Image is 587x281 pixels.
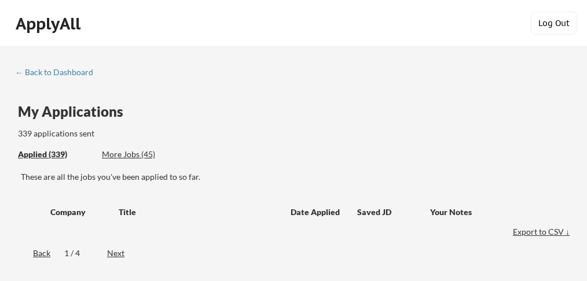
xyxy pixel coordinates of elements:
[430,206,562,218] div: Your Notes
[513,226,573,238] div: Export to CSV ↓
[102,149,187,161] div: These are job applications we think you'd be a good fit for, but couldn't apply you to automatica...
[18,128,242,139] div: 339 applications sent
[102,149,187,160] div: More Jobs (45)
[107,247,138,259] div: Next
[18,105,133,119] div: My Applications
[291,206,342,218] div: Date Applied
[21,171,573,183] div: These are all the jobs you've been applied to so far.
[18,149,93,161] div: These are all the jobs you've been applied to so far.
[357,201,430,222] div: Saved JD
[16,14,84,34] div: ApplyAll
[15,247,50,259] div: Back
[15,68,102,79] a: ← Back to Dashboard
[64,247,93,259] div: 1 / 4
[18,149,93,160] div: Applied (339)
[119,206,280,218] div: Title
[15,68,102,76] div: ← Back to Dashboard
[531,12,577,35] button: Log Out
[50,206,108,218] div: Company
